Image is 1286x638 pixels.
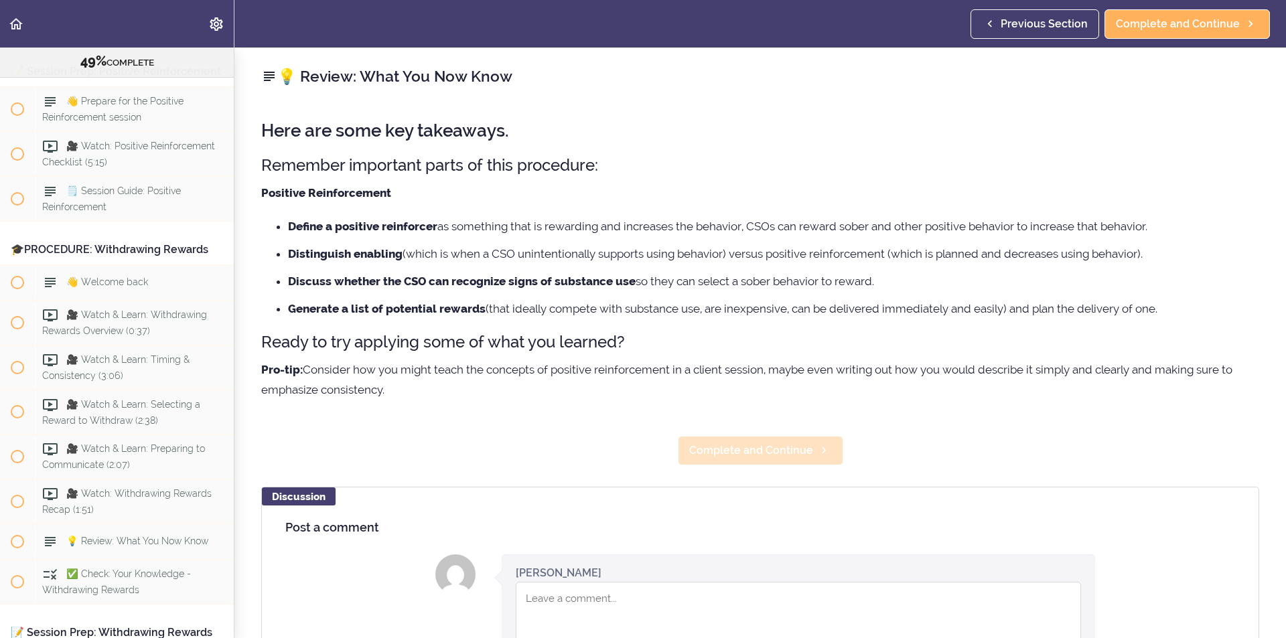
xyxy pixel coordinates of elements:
[435,554,476,594] img: Whitney
[1001,16,1088,32] span: Previous Section
[261,360,1259,400] p: Consider how you might teach the concepts of positive reinforcement in a client session, maybe ev...
[42,489,212,515] span: 🎥 Watch: Withdrawing Rewards Recap (1:51)
[42,354,190,380] span: 🎥 Watch & Learn: Timing & Consistency (3:06)
[288,247,403,260] strong: Distinguish enabling
[208,16,224,32] svg: Settings Menu
[288,245,1259,262] li: (which is when a CSO unintentionally supports using behavior) versus positive reinforcement (whic...
[66,276,148,287] span: 👋 Welcome back
[80,53,106,69] span: 49%
[288,300,1259,317] li: (that ideally compete with substance use, are inexpensive, can be delivered immediately and easil...
[42,569,191,595] span: ✅ Check: Your Knowledge - Withdrawing Rewards
[42,399,200,425] span: 🎥 Watch & Learn: Selecting a Reward to Withdraw (2:38)
[261,186,391,200] strong: Positive Reinforcement
[261,363,303,376] strong: Pro-tip:
[66,536,208,547] span: 💡 Review: What You Now Know
[1116,16,1240,32] span: Complete and Continue
[261,154,1259,176] h3: Remember important parts of this procedure:
[42,444,205,470] span: 🎥 Watch & Learn: Preparing to Communicate (2:07)
[516,565,601,580] div: [PERSON_NAME]
[261,121,1259,141] h2: Here are some key takeaways.
[288,302,486,315] strong: Generate a list of potential rewards
[261,331,1259,353] h3: Ready to try applying some of what you learned?
[262,487,336,505] div: Discussion
[678,436,843,465] a: Complete and Continue
[8,16,24,32] svg: Back to course curriculum
[42,141,215,167] span: 🎥 Watch: Positive Reinforcement Checklist (5:15)
[1104,9,1270,39] a: Complete and Continue
[42,185,181,212] span: 🗒️ Session Guide: Positive Reinforcement
[285,521,1235,534] h4: Post a comment
[42,309,207,335] span: 🎥 Watch & Learn: Withdrawing Rewards Overview (0:37)
[689,443,813,459] span: Complete and Continue
[288,272,1259,290] li: so they can select a sober behavior to reward.
[288,220,437,233] strong: Define a positive reinforcer
[288,274,636,288] strong: Discuss whether the CSO can recognize signs of substance use
[971,9,1099,39] a: Previous Section
[261,65,1259,88] h2: 💡 Review: What You Now Know
[17,53,217,70] div: COMPLETE
[288,218,1259,235] li: as something that is rewarding and increases the behavior, CSOs can reward sober and other positi...
[42,96,184,122] span: 👋 Prepare for the Positive Reinforcement session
